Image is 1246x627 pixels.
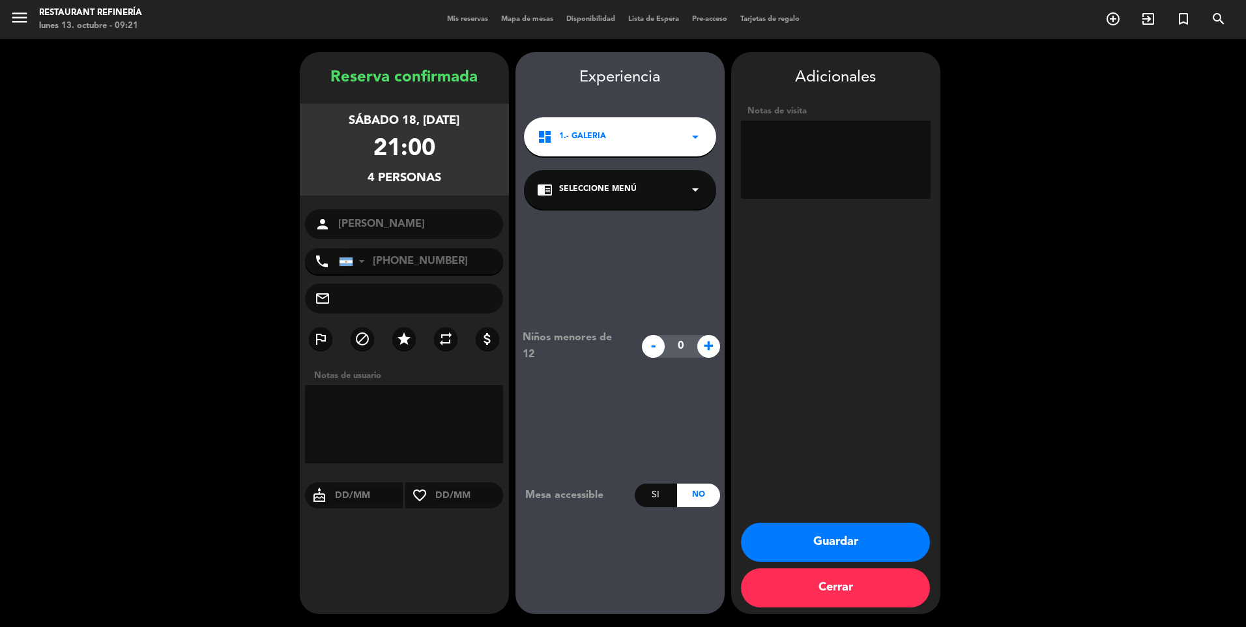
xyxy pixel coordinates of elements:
[334,488,403,504] input: DD/MM
[314,254,330,269] i: phone
[642,335,665,358] span: -
[741,104,931,118] div: Notas de visita
[313,331,328,347] i: outlined_flag
[405,488,434,503] i: favorite_border
[495,16,560,23] span: Mapa de mesas
[515,65,725,91] div: Experiencia
[39,7,142,20] div: Restaurant Refinería
[513,329,635,363] div: Niños menores de 12
[688,129,703,145] i: arrow_drop_down
[349,111,459,130] div: sábado 18, [DATE]
[741,65,931,91] div: Adicionales
[340,249,369,274] div: Argentina: +54
[1211,11,1226,27] i: search
[1105,11,1121,27] i: add_circle_outline
[368,169,441,188] div: 4 personas
[537,182,553,197] i: chrome_reader_mode
[315,291,330,306] i: mail_outline
[734,16,806,23] span: Tarjetas de regalo
[39,20,142,33] div: lunes 13. octubre - 09:21
[315,216,330,232] i: person
[396,331,412,347] i: star
[622,16,686,23] span: Lista de Espera
[537,129,553,145] i: dashboard
[434,488,504,504] input: DD/MM
[10,8,29,32] button: menu
[677,484,719,507] div: No
[305,488,334,503] i: cake
[635,484,677,507] div: Si
[515,487,635,504] div: Mesa accessible
[741,523,930,562] button: Guardar
[688,182,703,197] i: arrow_drop_down
[10,8,29,27] i: menu
[441,16,495,23] span: Mis reservas
[438,331,454,347] i: repeat
[300,65,509,91] div: Reserva confirmada
[1140,11,1156,27] i: exit_to_app
[559,183,637,196] span: Seleccione Menú
[308,369,509,383] div: Notas de usuario
[480,331,495,347] i: attach_money
[1176,11,1191,27] i: turned_in_not
[686,16,734,23] span: Pre-acceso
[355,331,370,347] i: block
[697,335,720,358] span: +
[741,568,930,607] button: Cerrar
[373,130,435,169] div: 21:00
[560,16,622,23] span: Disponibilidad
[559,130,606,143] span: 1.- GALERIA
